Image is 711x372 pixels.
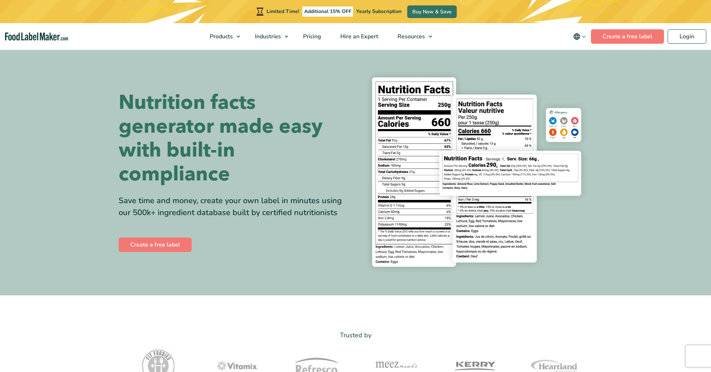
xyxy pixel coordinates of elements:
[407,5,457,18] a: Buy Now & Save
[253,33,282,40] span: Industries
[302,7,353,17] span: Additional 15% OFF
[388,23,436,50] a: Resources
[246,23,292,50] a: Industries
[331,23,386,50] a: Hire an Expert
[591,29,664,44] a: Create a free label
[301,33,322,40] span: Pricing
[294,23,329,50] a: Pricing
[119,238,192,252] a: Create a free label
[119,330,592,341] p: Trusted by
[208,33,234,40] span: Products
[119,91,350,186] h1: Nutrition facts generator made easy with built-in compliance
[119,195,350,219] div: Save time and money, create your own label in minutes using our 500k+ ingredient database built b...
[668,29,706,44] a: Login
[395,33,426,40] span: Resources
[200,23,244,50] a: Products
[338,33,379,40] span: Hire an Expert
[267,8,299,15] span: Limited Time!
[356,8,401,15] span: Yearly Subscription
